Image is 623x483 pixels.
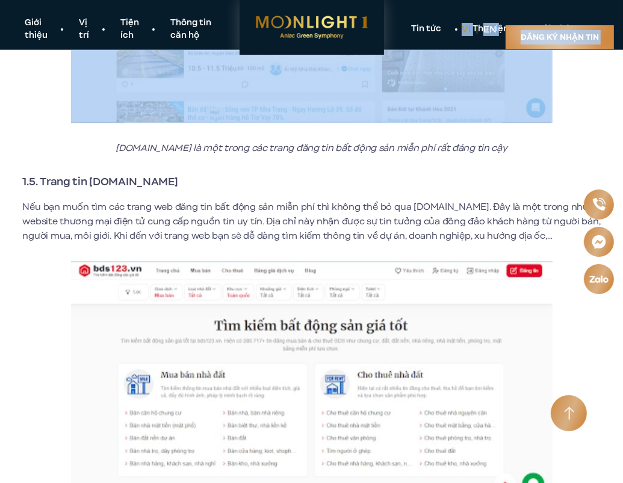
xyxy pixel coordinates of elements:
a: Liên hệ [525,23,587,35]
a: Đăng ký nhận tin [506,25,614,49]
a: Thông tin căn hộ [155,17,228,42]
img: Zalo icon [589,275,609,283]
a: vi [462,23,471,36]
img: Messenger icon [592,235,606,249]
a: en [483,23,497,36]
a: Vị trí [63,17,105,42]
img: Arrow icon [564,407,574,420]
a: Giới thiệu [9,17,63,42]
a: Tin tức [396,23,457,35]
a: Tiện ích [105,17,155,42]
img: Phone icon [592,198,605,211]
a: Thư viện [457,23,525,35]
em: [DOMAIN_NAME] là một trong các trang đăng tin bất động sản miễn phí rất đáng tin cậy [116,141,507,155]
p: Nếu bạn muốn tìm các trang web đăng tin bất động sản miễn phí thì không thể bỏ qua [DOMAIN_NAME].... [23,200,601,243]
strong: 1.5. Trang tin [DOMAIN_NAME] [23,174,178,189]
